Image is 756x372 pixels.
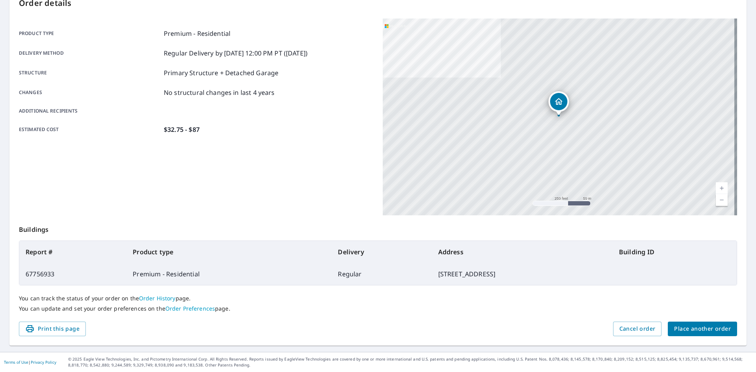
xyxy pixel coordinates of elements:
[332,263,432,285] td: Regular
[619,324,656,334] span: Cancel order
[126,241,332,263] th: Product type
[25,324,80,334] span: Print this page
[164,48,308,58] p: Regular Delivery by [DATE] 12:00 PM PT ([DATE])
[19,29,161,38] p: Product type
[668,322,737,336] button: Place another order
[31,359,56,365] a: Privacy Policy
[19,263,126,285] td: 67756933
[432,263,613,285] td: [STREET_ADDRESS]
[716,194,728,206] a: Current Level 17, Zoom Out
[19,322,86,336] button: Print this page
[164,125,200,134] p: $32.75 - $87
[19,305,737,312] p: You can update and set your order preferences on the page.
[19,241,126,263] th: Report #
[126,263,332,285] td: Premium - Residential
[19,48,161,58] p: Delivery method
[4,359,28,365] a: Terms of Use
[19,68,161,78] p: Structure
[19,125,161,134] p: Estimated cost
[332,241,432,263] th: Delivery
[19,88,161,97] p: Changes
[165,305,215,312] a: Order Preferences
[674,324,731,334] span: Place another order
[164,29,230,38] p: Premium - Residential
[716,182,728,194] a: Current Level 17, Zoom In
[548,91,569,116] div: Dropped pin, building 1, Residential property, 309 Center St Fayetteville, NY 13066
[613,322,662,336] button: Cancel order
[19,107,161,115] p: Additional recipients
[4,360,56,365] p: |
[613,241,737,263] th: Building ID
[68,356,752,368] p: © 2025 Eagle View Technologies, Inc. and Pictometry International Corp. All Rights Reserved. Repo...
[19,215,737,241] p: Buildings
[164,68,278,78] p: Primary Structure + Detached Garage
[432,241,613,263] th: Address
[19,295,737,302] p: You can track the status of your order on the page.
[164,88,275,97] p: No structural changes in last 4 years
[139,294,176,302] a: Order History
